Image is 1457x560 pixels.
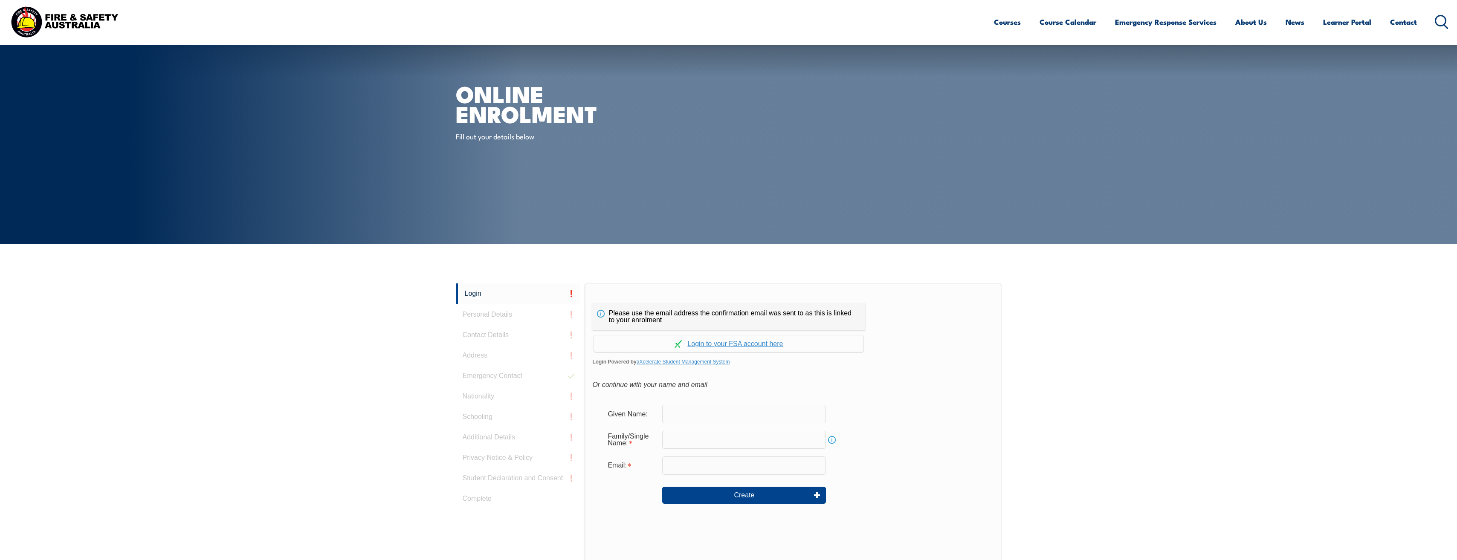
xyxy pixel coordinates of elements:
[601,406,662,422] div: Given Name:
[1323,11,1371,33] a: Learner Portal
[675,340,682,348] img: Log in withaxcelerate
[456,131,611,141] p: Fill out your details below
[662,487,826,504] button: Create
[1235,11,1267,33] a: About Us
[1286,11,1304,33] a: News
[601,457,662,473] div: Email is required.
[826,434,838,446] a: Info
[456,283,580,304] a: Login
[1040,11,1096,33] a: Course Calendar
[1115,11,1217,33] a: Emergency Response Services
[592,303,865,330] div: Please use the email address the confirmation email was sent to as this is linked to your enrolment
[456,84,666,123] h1: Online Enrolment
[592,355,994,368] span: Login Powered by
[601,428,662,451] div: Family/Single Name is required.
[637,359,730,365] a: aXcelerate Student Management System
[1390,11,1417,33] a: Contact
[994,11,1021,33] a: Courses
[592,378,994,391] div: Or continue with your name and email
